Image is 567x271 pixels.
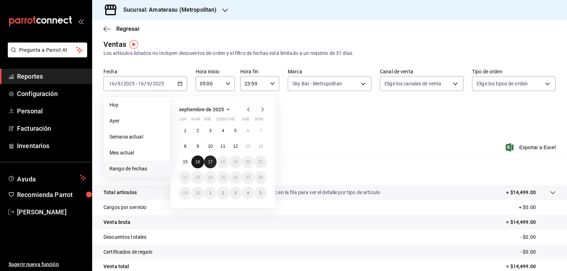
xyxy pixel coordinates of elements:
[234,191,237,196] abbr: 3 de octubre de 2025
[222,128,224,133] abbr: 4 de septiembre de 2025
[191,117,200,124] abbr: martes
[519,204,556,211] p: + $0.00
[254,140,267,153] button: 14 de septiembre de 2025
[184,144,186,149] abbr: 8 de septiembre de 2025
[103,50,556,57] div: Los artículos listados no incluyen descuentos de orden y el filtro de fechas está limitado a un m...
[242,156,254,168] button: 20 de septiembre de 2025
[129,40,138,49] img: Tooltip marker
[17,174,77,182] span: Ayuda
[110,165,164,173] span: Rango de fechas
[247,191,249,196] abbr: 4 de octubre de 2025
[183,175,187,180] abbr: 22 de septiembre de 2025
[109,81,115,86] input: --
[204,171,217,184] button: 24 de septiembre de 2025
[138,81,144,86] input: --
[242,140,254,153] button: 13 de septiembre de 2025
[103,69,187,74] label: Fecha
[118,6,217,14] h3: Sucursal: Amaterasu (Metropolitan)
[204,117,211,124] abbr: miércoles
[103,219,130,226] p: Venta bruta
[246,144,250,149] abbr: 13 de septiembre de 2025
[191,187,204,199] button: 30 de septiembre de 2025
[121,81,123,86] span: /
[183,159,187,164] abbr: 15 de septiembre de 2025
[179,187,191,199] button: 29 de septiembre de 2025
[17,124,86,133] span: Facturación
[204,187,217,199] button: 1 de octubre de 2025
[195,175,200,180] abbr: 23 de septiembre de 2025
[19,46,76,54] span: Pregunta a Parrot AI
[179,171,191,184] button: 22 de septiembre de 2025
[208,144,213,149] abbr: 10 de septiembre de 2025
[242,187,254,199] button: 4 de octubre de 2025
[254,117,263,124] abbr: domingo
[78,18,84,24] button: open_drawer_menu
[472,69,556,74] label: Tipo de orden
[191,156,204,168] button: 16 de septiembre de 2025
[229,117,235,124] abbr: viernes
[217,171,229,184] button: 25 de septiembre de 2025
[242,171,254,184] button: 27 de septiembre de 2025
[115,81,117,86] span: /
[103,26,140,32] button: Regresar
[103,204,147,211] p: Cargos por servicio
[242,117,249,124] abbr: sábado
[136,81,137,86] span: -
[204,156,217,168] button: 17 de septiembre de 2025
[179,117,186,124] abbr: lunes
[5,51,87,59] a: Pregunta a Parrot AI
[233,159,238,164] abbr: 19 de septiembre de 2025
[258,159,263,164] abbr: 21 de septiembre de 2025
[229,140,242,153] button: 12 de septiembre de 2025
[220,159,225,164] abbr: 18 de septiembre de 2025
[179,107,224,112] span: septiembre de 2025
[123,81,135,86] input: ----
[506,263,556,270] p: = $14,499.00
[380,69,464,74] label: Canal de venta
[152,81,164,86] input: ----
[229,124,242,137] button: 5 de septiembre de 2025
[288,69,371,74] label: Marca
[195,191,200,196] abbr: 30 de septiembre de 2025
[103,39,126,50] div: Ventas
[179,124,191,137] button: 1 de septiembre de 2025
[197,144,199,149] abbr: 9 de septiembre de 2025
[259,128,262,133] abbr: 7 de septiembre de 2025
[17,141,86,151] span: Inventarios
[258,144,263,149] abbr: 14 de septiembre de 2025
[197,128,199,133] abbr: 2 de septiembre de 2025
[179,105,232,114] button: septiembre de 2025
[254,124,267,137] button: 7 de septiembre de 2025
[507,143,556,152] button: Exportar a Excel
[520,233,556,241] p: - $0.00
[506,219,556,226] p: = $14,499.00
[220,175,225,180] abbr: 25 de septiembre de 2025
[183,191,187,196] abbr: 29 de septiembre de 2025
[204,140,217,153] button: 10 de septiembre de 2025
[179,140,191,153] button: 8 de septiembre de 2025
[17,207,86,217] span: [PERSON_NAME]
[110,149,164,157] span: Mes actual
[103,189,137,196] p: Total artículos
[195,159,200,164] abbr: 16 de septiembre de 2025
[204,124,217,137] button: 3 de septiembre de 2025
[246,159,250,164] abbr: 20 de septiembre de 2025
[263,189,380,196] p: Da clic en la fila para ver el detalle por tipo de artículo
[191,124,204,137] button: 2 de septiembre de 2025
[520,248,556,256] p: - $0.00
[184,128,186,133] abbr: 1 de septiembre de 2025
[217,156,229,168] button: 18 de septiembre de 2025
[150,81,152,86] span: /
[217,187,229,199] button: 2 de octubre de 2025
[17,190,86,199] span: Recomienda Parrot
[103,263,129,270] p: Venta total
[116,26,140,32] span: Regresar
[246,175,250,180] abbr: 27 de septiembre de 2025
[144,81,146,86] span: /
[258,175,263,180] abbr: 28 de septiembre de 2025
[110,117,164,125] span: Ayer
[117,81,121,86] input: --
[191,140,204,153] button: 9 de septiembre de 2025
